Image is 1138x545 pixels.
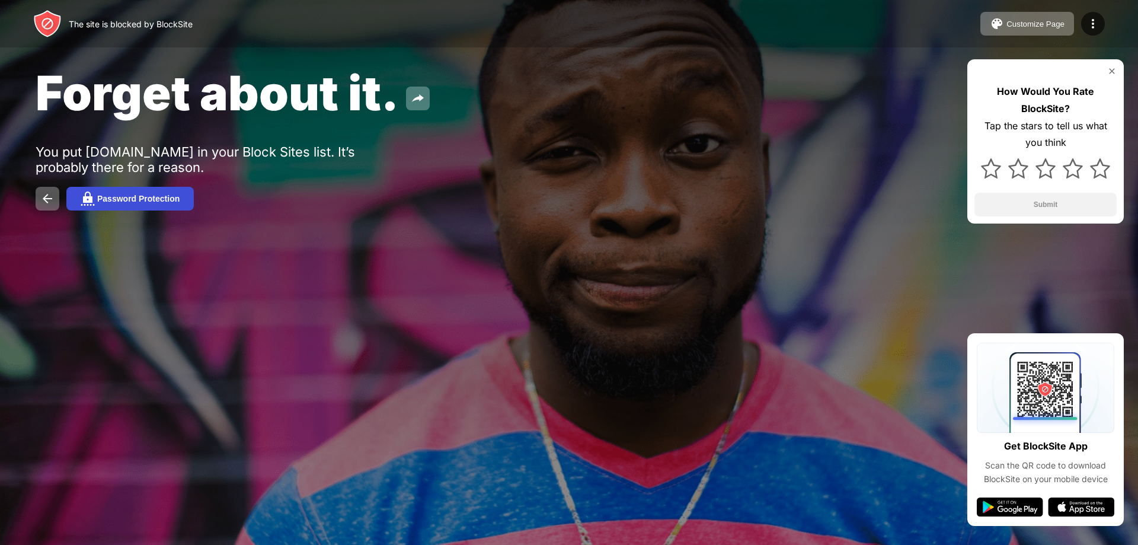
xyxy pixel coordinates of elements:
[977,459,1114,486] div: Scan the QR code to download BlockSite on your mobile device
[1107,66,1117,76] img: rate-us-close.svg
[1063,158,1083,179] img: star.svg
[36,144,402,175] div: You put [DOMAIN_NAME] in your Block Sites list. It’s probably there for a reason.
[981,158,1001,179] img: star.svg
[1008,158,1028,179] img: star.svg
[977,343,1114,433] img: qrcode.svg
[40,192,55,206] img: back.svg
[977,498,1043,517] img: google-play.svg
[980,12,1074,36] button: Customize Page
[411,91,425,106] img: share.svg
[1048,498,1114,517] img: app-store.svg
[1006,20,1065,28] div: Customize Page
[97,194,180,203] div: Password Protection
[81,192,95,206] img: password.svg
[974,83,1117,117] div: How Would You Rate BlockSite?
[33,9,62,38] img: header-logo.svg
[69,19,193,29] div: The site is blocked by BlockSite
[1086,17,1100,31] img: menu-icon.svg
[1004,438,1088,455] div: Get BlockSite App
[36,64,399,122] span: Forget about it.
[1090,158,1110,179] img: star.svg
[974,193,1117,216] button: Submit
[1035,158,1056,179] img: star.svg
[66,187,194,211] button: Password Protection
[990,17,1004,31] img: pallet.svg
[974,117,1117,152] div: Tap the stars to tell us what you think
